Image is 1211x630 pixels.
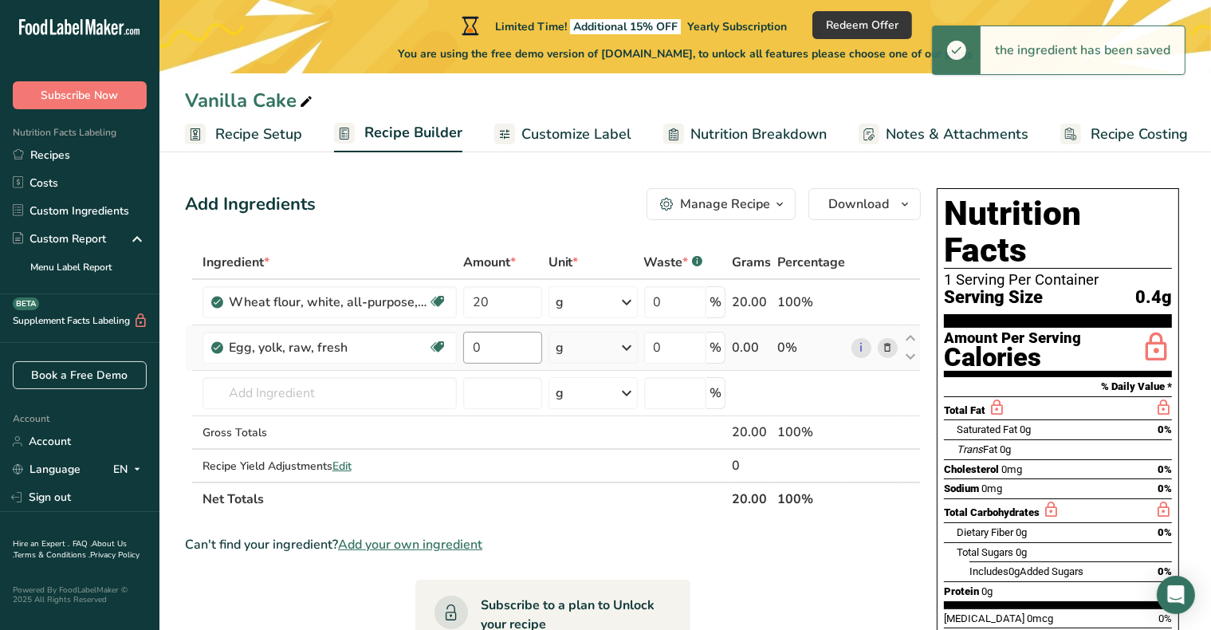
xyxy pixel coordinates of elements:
[981,585,993,597] span: 0g
[957,423,1017,435] span: Saturated Fat
[185,191,316,218] div: Add Ingredients
[229,293,428,312] div: Wheat flour, white, all-purpose, self-rising, enriched
[1158,463,1172,475] span: 0%
[944,377,1172,396] section: % Daily Value *
[1060,116,1188,152] a: Recipe Costing
[1027,612,1053,624] span: 0mcg
[458,16,787,35] div: Limited Time!
[663,116,827,152] a: Nutrition Breakdown
[334,115,462,153] a: Recipe Builder
[647,188,796,220] button: Manage Recipe
[957,443,997,455] span: Fat
[202,253,269,272] span: Ingredient
[969,565,1083,577] span: Includes Added Sugars
[777,423,845,442] div: 100%
[732,338,771,357] div: 0.00
[202,458,457,474] div: Recipe Yield Adjustments
[229,338,428,357] div: Egg, yolk, raw, fresh
[13,361,147,389] a: Book a Free Demo
[1158,526,1172,538] span: 0%
[981,482,1002,494] span: 0mg
[1091,124,1188,145] span: Recipe Costing
[73,538,92,549] a: FAQ .
[556,384,564,403] div: g
[185,535,921,554] div: Can't find your ingredient?
[1001,463,1022,475] span: 0mg
[364,122,462,144] span: Recipe Builder
[826,17,898,33] span: Redeem Offer
[944,463,999,475] span: Cholesterol
[1009,565,1020,577] span: 0g
[981,26,1185,74] div: the ingredient has been saved
[398,45,973,62] span: You are using the free demo version of [DOMAIN_NAME], to unlock all features please choose one of...
[202,424,457,441] div: Gross Totals
[777,253,845,272] span: Percentage
[1016,526,1027,538] span: 0g
[944,346,1081,369] div: Calories
[14,549,90,561] a: Terms & Conditions .
[1135,288,1172,308] span: 0.4g
[13,585,147,604] div: Powered By FoodLabelMaker © 2025 All Rights Reserved
[13,297,39,310] div: BETA
[644,253,702,272] div: Waste
[777,338,845,357] div: 0%
[1016,546,1027,558] span: 0g
[494,116,631,152] a: Customize Label
[1020,423,1031,435] span: 0g
[828,195,889,214] span: Download
[944,506,1040,518] span: Total Carbohydrates
[851,338,871,358] a: i
[680,195,770,214] div: Manage Recipe
[41,87,119,104] span: Subscribe Now
[732,293,771,312] div: 20.00
[944,195,1172,269] h1: Nutrition Facts
[199,482,729,515] th: Net Totals
[1158,612,1172,624] span: 0%
[729,482,774,515] th: 20.00
[1158,423,1172,435] span: 0%
[944,612,1024,624] span: [MEDICAL_DATA]
[886,124,1028,145] span: Notes & Attachments
[185,86,316,115] div: Vanilla Cake
[1157,576,1195,614] div: Open Intercom Messenger
[556,293,564,312] div: g
[13,81,147,109] button: Subscribe Now
[13,538,127,561] a: About Us .
[556,338,564,357] div: g
[732,253,771,272] span: Grams
[1158,482,1172,494] span: 0%
[202,377,457,409] input: Add Ingredient
[732,423,771,442] div: 20.00
[113,460,147,479] div: EN
[944,272,1172,288] div: 1 Serving Per Container
[185,116,302,152] a: Recipe Setup
[548,253,579,272] span: Unit
[1158,565,1172,577] span: 0%
[957,443,983,455] i: Trans
[944,331,1081,346] div: Amount Per Serving
[944,404,985,416] span: Total Fat
[90,549,140,561] a: Privacy Policy
[1000,443,1011,455] span: 0g
[808,188,921,220] button: Download
[944,482,979,494] span: Sodium
[521,124,631,145] span: Customize Label
[859,116,1028,152] a: Notes & Attachments
[944,288,1043,308] span: Serving Size
[13,455,81,483] a: Language
[690,124,827,145] span: Nutrition Breakdown
[774,482,848,515] th: 100%
[570,19,681,34] span: Additional 15% OFF
[957,546,1013,558] span: Total Sugars
[944,585,979,597] span: Protein
[777,293,845,312] div: 100%
[732,456,771,475] div: 0
[338,535,482,554] span: Add your own ingredient
[463,253,516,272] span: Amount
[215,124,302,145] span: Recipe Setup
[332,459,352,474] span: Edit
[13,230,106,247] div: Custom Report
[957,526,1013,538] span: Dietary Fiber
[13,538,69,549] a: Hire an Expert .
[687,19,787,34] span: Yearly Subscription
